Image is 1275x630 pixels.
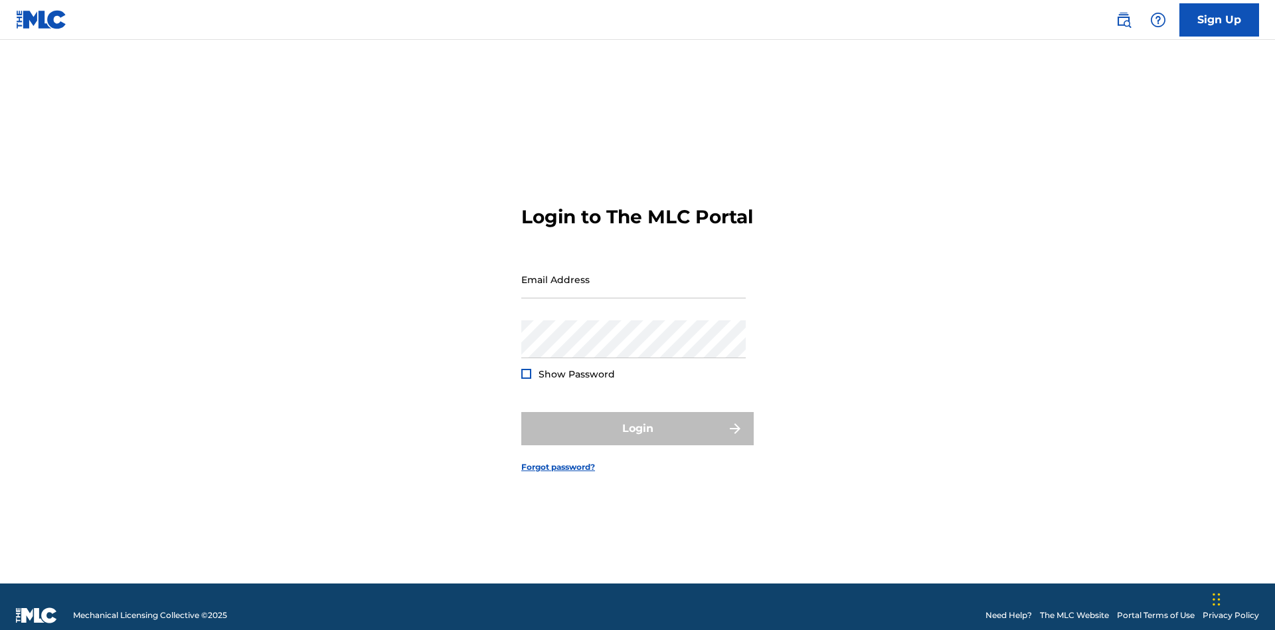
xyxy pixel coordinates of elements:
[1209,566,1275,630] iframe: Chat Widget
[1117,609,1195,621] a: Portal Terms of Use
[1145,7,1171,33] div: Help
[73,609,227,621] span: Mechanical Licensing Collective © 2025
[1040,609,1109,621] a: The MLC Website
[1179,3,1259,37] a: Sign Up
[539,368,615,380] span: Show Password
[16,607,57,623] img: logo
[1150,12,1166,28] img: help
[1203,609,1259,621] a: Privacy Policy
[16,10,67,29] img: MLC Logo
[1213,579,1221,619] div: Drag
[985,609,1032,621] a: Need Help?
[1110,7,1137,33] a: Public Search
[521,205,753,229] h3: Login to The MLC Portal
[521,461,595,473] a: Forgot password?
[1116,12,1132,28] img: search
